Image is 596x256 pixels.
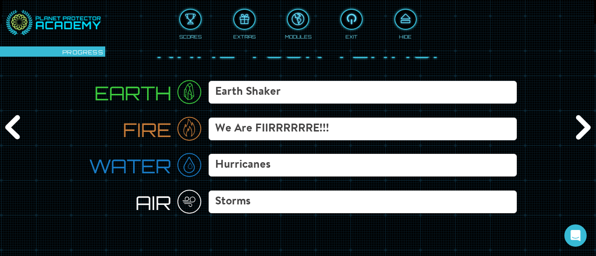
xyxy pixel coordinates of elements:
[209,154,517,177] input: (Pick a Water-related team name)
[74,39,521,60] h1: Name your teams!
[209,81,517,104] input: (Pick an Earth-related team name)
[95,81,171,105] span: Earth
[179,32,202,40] div: Scores
[564,224,587,247] div: Open Intercom Messenger
[209,118,517,140] input: (Pick a Fire-related team name)
[233,32,256,40] div: Extras
[209,190,517,213] input: (Pick an Air-related team name)
[399,32,412,40] div: Hide
[135,191,171,215] span: Air
[285,32,312,40] div: Modules
[345,32,358,40] div: Exit
[89,154,171,178] span: Water
[123,118,171,142] span: Fire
